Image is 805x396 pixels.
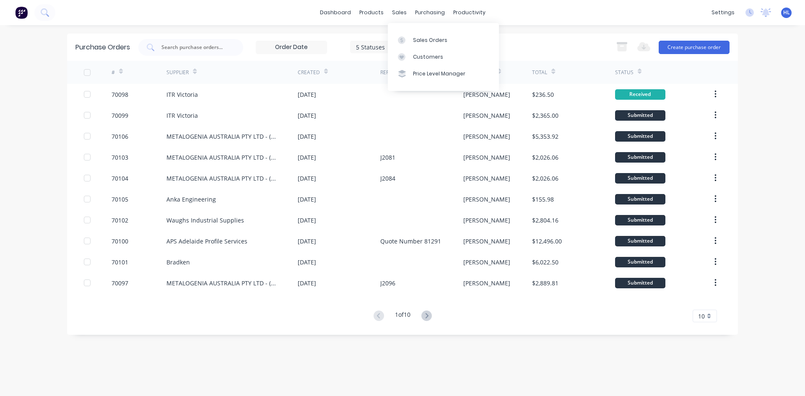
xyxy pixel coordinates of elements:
[532,153,558,162] div: $2,026.06
[166,132,281,141] div: METALOGENIA AUSTRALIA PTY LTD - (MTG)
[615,215,665,225] div: Submitted
[112,132,128,141] div: 70106
[463,153,510,162] div: [PERSON_NAME]
[380,279,395,287] div: J2096
[356,42,416,51] div: 5 Statuses
[355,6,388,19] div: products
[298,153,316,162] div: [DATE]
[615,89,665,100] div: Received
[316,6,355,19] a: dashboard
[463,174,510,183] div: [PERSON_NAME]
[75,42,130,52] div: Purchase Orders
[298,237,316,246] div: [DATE]
[532,195,554,204] div: $155.98
[15,6,28,19] img: Factory
[388,6,411,19] div: sales
[166,237,247,246] div: APS Adelaide Profile Services
[112,69,115,76] div: #
[532,174,558,183] div: $2,026.06
[532,111,558,120] div: $2,365.00
[707,6,739,19] div: settings
[615,236,665,246] div: Submitted
[298,174,316,183] div: [DATE]
[112,279,128,287] div: 70097
[413,53,443,61] div: Customers
[411,6,449,19] div: purchasing
[166,90,198,99] div: ITR Victoria
[615,110,665,121] div: Submitted
[449,6,490,19] div: productivity
[395,310,410,322] div: 1 of 10
[298,132,316,141] div: [DATE]
[532,237,562,246] div: $12,496.00
[463,237,510,246] div: [PERSON_NAME]
[783,9,790,16] span: HL
[298,279,316,287] div: [DATE]
[166,279,281,287] div: METALOGENIA AUSTRALIA PTY LTD - (MTG)
[166,153,281,162] div: METALOGENIA AUSTRALIA PTY LTD - (MTG)
[698,312,705,321] span: 10
[615,152,665,163] div: Submitted
[256,41,327,54] input: Order Date
[298,258,316,267] div: [DATE]
[463,90,510,99] div: [PERSON_NAME]
[166,195,216,204] div: Anka Engineering
[463,279,510,287] div: [PERSON_NAME]
[615,257,665,267] div: Submitted
[463,216,510,225] div: [PERSON_NAME]
[298,111,316,120] div: [DATE]
[463,132,510,141] div: [PERSON_NAME]
[166,216,244,225] div: Waughs Industrial Supplies
[112,111,128,120] div: 70099
[388,65,499,82] a: Price Level Manager
[112,195,128,204] div: 70105
[380,237,441,246] div: Quote Number 81291
[112,258,128,267] div: 70101
[532,279,558,287] div: $2,889.81
[463,111,510,120] div: [PERSON_NAME]
[388,49,499,65] a: Customers
[166,69,189,76] div: Supplier
[532,69,547,76] div: Total
[532,258,558,267] div: $6,022.50
[615,69,634,76] div: Status
[532,132,558,141] div: $5,353.92
[112,153,128,162] div: 70103
[298,216,316,225] div: [DATE]
[615,278,665,288] div: Submitted
[166,258,190,267] div: Bradken
[615,173,665,184] div: Submitted
[380,153,395,162] div: J2081
[298,90,316,99] div: [DATE]
[166,111,198,120] div: ITR Victoria
[463,195,510,204] div: [PERSON_NAME]
[463,258,510,267] div: [PERSON_NAME]
[380,174,395,183] div: J2084
[112,174,128,183] div: 70104
[112,216,128,225] div: 70102
[112,90,128,99] div: 70098
[388,31,499,48] a: Sales Orders
[298,69,320,76] div: Created
[659,41,730,54] button: Create purchase order
[413,70,465,78] div: Price Level Manager
[380,69,408,76] div: Reference
[161,43,230,52] input: Search purchase orders...
[615,131,665,142] div: Submitted
[615,194,665,204] div: Submitted
[298,195,316,204] div: [DATE]
[532,216,558,225] div: $2,804.16
[166,174,281,183] div: METALOGENIA AUSTRALIA PTY LTD - (MTG)
[112,237,128,246] div: 70100
[532,90,554,99] div: $236.50
[413,36,447,44] div: Sales Orders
